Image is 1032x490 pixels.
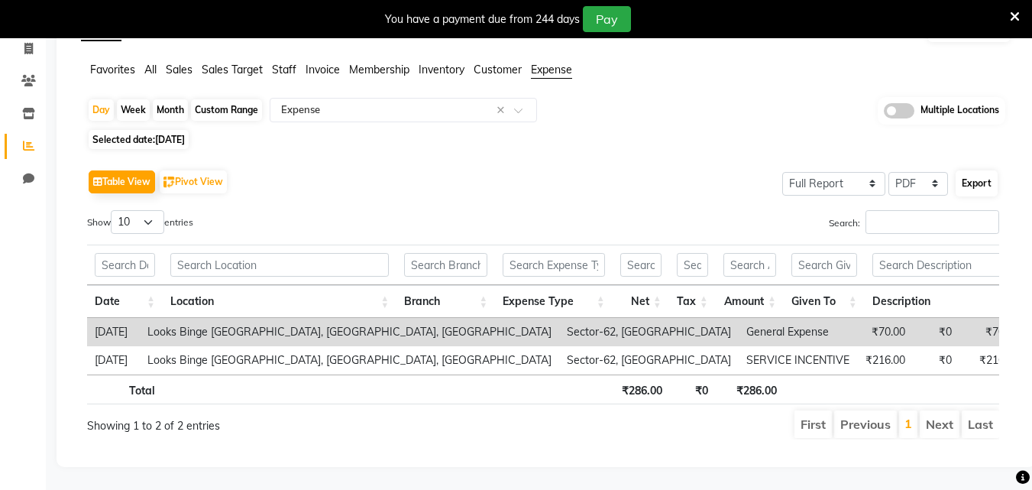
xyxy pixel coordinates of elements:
input: Search Date [95,253,155,277]
td: Looks Binge [GEOGRAPHIC_DATA], [GEOGRAPHIC_DATA], [GEOGRAPHIC_DATA] [140,346,559,375]
span: Favorites [90,63,135,76]
th: Total [87,375,163,404]
th: Tax: activate to sort column ascending [669,285,716,318]
span: [DATE] [155,134,185,145]
td: ₹70.00 [959,318,1027,346]
input: Search Tax [677,253,708,277]
td: [DATE] [87,346,140,375]
td: ₹216.00 [857,346,913,375]
th: Branch: activate to sort column ascending [396,285,495,318]
span: Invoice [306,63,340,76]
th: Expense Type: activate to sort column ascending [495,285,613,318]
span: Clear all [497,102,510,118]
th: ₹286.00 [716,375,784,404]
input: Search Branch [404,253,487,277]
th: Net: activate to sort column ascending [613,285,669,318]
button: Table View [89,170,155,193]
button: Pivot View [160,170,227,193]
a: 1 [904,416,912,431]
th: Location: activate to sort column ascending [163,285,396,318]
div: Day [89,99,114,121]
span: Expense [531,63,572,76]
input: Search Net [620,253,662,277]
div: You have a payment due from 244 days [385,11,580,28]
th: Amount: activate to sort column ascending [716,285,784,318]
span: Inventory [419,63,464,76]
td: SERVICE INCENTIVE [739,346,857,375]
td: [DATE] [87,318,140,346]
th: Date: activate to sort column ascending [87,285,163,318]
th: ₹286.00 [613,375,670,404]
span: Selected date: [89,130,189,149]
span: Membership [349,63,409,76]
select: Showentries [111,210,164,234]
td: General Expense [739,318,857,346]
input: Search Expense Type [503,253,605,277]
input: Search: [865,210,999,234]
img: pivot.png [163,177,175,188]
div: Month [153,99,188,121]
th: ₹0 [670,375,716,404]
span: Customer [474,63,522,76]
span: Sales [166,63,192,76]
div: Week [117,99,150,121]
td: Sector-62, [GEOGRAPHIC_DATA] [559,318,739,346]
input: Search Location [170,253,389,277]
button: Export [956,170,998,196]
td: Sector-62, [GEOGRAPHIC_DATA] [559,346,739,375]
td: ₹0 [913,318,959,346]
span: All [144,63,157,76]
div: Showing 1 to 2 of 2 entries [87,409,454,434]
label: Show entries [87,210,193,234]
label: Search: [829,210,999,234]
button: Pay [583,6,631,32]
td: Looks Binge [GEOGRAPHIC_DATA], [GEOGRAPHIC_DATA], [GEOGRAPHIC_DATA] [140,318,559,346]
td: ₹0 [913,346,959,375]
input: Search Amount [723,253,776,277]
span: Staff [272,63,296,76]
span: Sales Target [202,63,263,76]
span: Multiple Locations [920,103,999,118]
td: ₹70.00 [857,318,913,346]
th: Given To: activate to sort column ascending [784,285,865,318]
div: Custom Range [191,99,262,121]
td: ₹216.00 [959,346,1027,375]
input: Search Given To [791,253,857,277]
